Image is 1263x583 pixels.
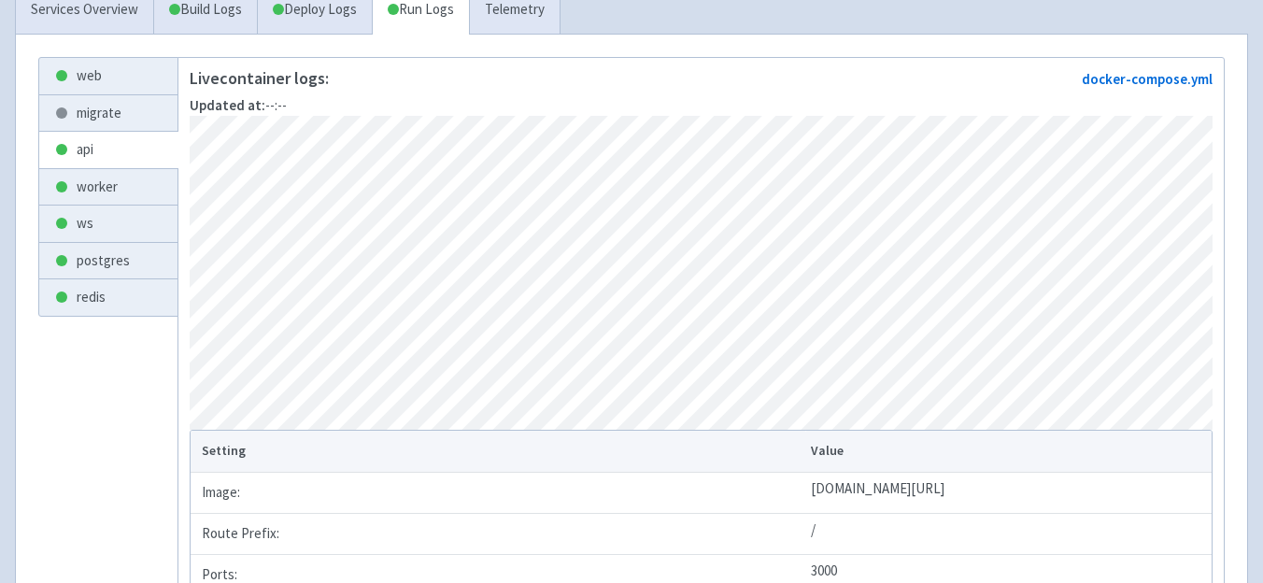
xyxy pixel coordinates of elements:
td: / [805,513,1212,554]
td: Image: [191,472,805,513]
th: Value [805,431,1212,472]
a: migrate [39,95,177,132]
strong: Updated at: [190,96,265,114]
a: postgres [39,243,177,279]
a: worker [39,169,177,206]
p: Live container logs: [190,69,329,88]
a: ws [39,206,177,242]
th: Setting [191,431,805,472]
td: Route Prefix: [191,513,805,554]
td: [DOMAIN_NAME][URL] [805,472,1212,513]
a: web [39,58,177,94]
a: redis [39,279,177,316]
a: docker-compose.yml [1082,70,1213,88]
a: api [39,132,177,168]
span: --:-- [190,96,287,114]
